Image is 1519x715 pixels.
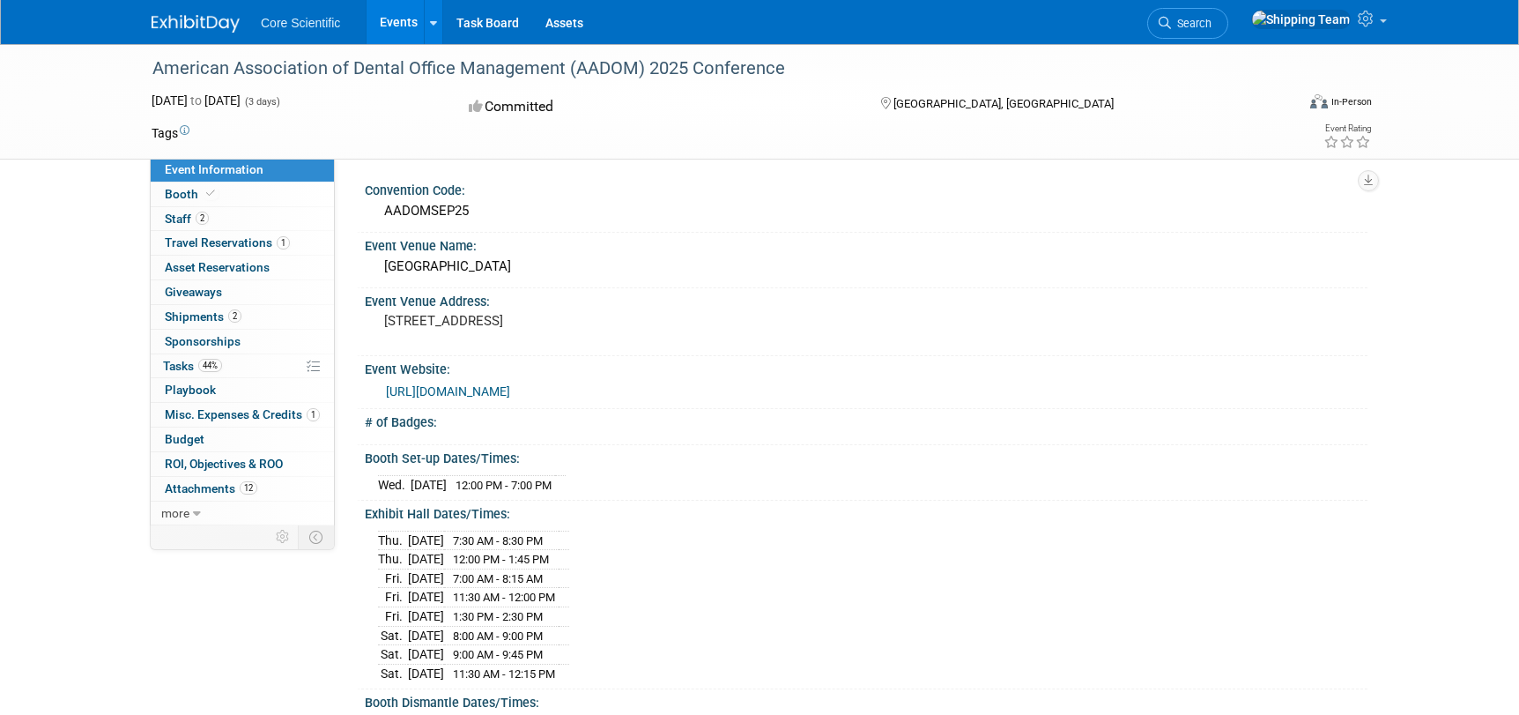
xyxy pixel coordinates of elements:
div: # of Badges: [365,409,1367,431]
span: 12:00 PM - 7:00 PM [456,479,552,492]
div: [GEOGRAPHIC_DATA] [378,253,1354,280]
span: Playbook [165,383,216,397]
a: Booth [151,182,334,206]
span: 2 [196,212,209,225]
span: Misc. Expenses & Credits [165,407,320,421]
span: Sponsorships [165,334,241,348]
span: Budget [165,432,204,446]
td: Tags [152,124,189,142]
span: Giveaways [165,285,222,299]
td: [DATE] [408,550,444,570]
td: [DATE] [408,607,444,627]
span: 11:30 AM - 12:00 PM [453,591,555,604]
span: [GEOGRAPHIC_DATA], [GEOGRAPHIC_DATA] [893,97,1114,110]
span: [DATE] [DATE] [152,93,241,108]
span: Staff [165,212,209,226]
div: Event Website: [365,356,1367,378]
td: Sat. [378,664,408,682]
div: Event Venue Address: [365,288,1367,310]
span: Event Information [165,162,263,176]
td: [DATE] [408,569,444,588]
span: Tasks [163,359,222,373]
a: Misc. Expenses & Credits1 [151,403,334,427]
td: [DATE] [408,531,444,550]
div: Booth Dismantle Dates/Times: [365,689,1367,711]
div: Booth Set-up Dates/Times: [365,445,1367,467]
img: ExhibitDay [152,15,240,33]
span: 12:00 PM - 1:45 PM [453,553,549,566]
span: Core Scientific [261,16,340,30]
div: Convention Code: [365,177,1367,199]
div: American Association of Dental Office Management (AADOM) 2025 Conference [146,53,1268,85]
td: Thu. [378,531,408,550]
a: Attachments12 [151,477,334,501]
a: Search [1147,8,1228,39]
td: Fri. [378,569,408,588]
a: ROI, Objectives & ROO [151,452,334,476]
a: Budget [151,428,334,451]
td: Personalize Event Tab Strip [268,525,299,548]
span: 8:00 AM - 9:00 PM [453,629,543,643]
a: Sponsorships [151,330,334,354]
td: Sat. [378,626,408,645]
span: 2 [228,309,241,323]
td: Fri. [378,607,408,627]
span: 11:30 AM - 12:15 PM [453,667,555,681]
span: more [161,506,189,520]
a: Asset Reservations [151,256,334,279]
div: Event Venue Name: [365,233,1367,255]
a: Shipments2 [151,305,334,329]
div: Event Rating [1323,124,1371,133]
div: Event Format [1190,92,1372,118]
a: Playbook [151,378,334,402]
span: 1 [277,236,290,250]
td: Toggle Event Tabs [299,525,335,548]
a: [URL][DOMAIN_NAME] [386,384,510,398]
td: [DATE] [411,475,447,494]
span: (3 days) [243,96,280,108]
i: Booth reservation complete [206,189,215,198]
a: Event Information [151,158,334,182]
td: [DATE] [408,626,444,645]
span: Booth [165,187,219,201]
a: Staff2 [151,207,334,231]
td: Sat. [378,645,408,665]
span: 44% [198,359,222,372]
pre: [STREET_ADDRESS] [384,313,763,329]
span: Attachments [165,481,257,495]
div: Exhibit Hall Dates/Times: [365,501,1367,523]
img: Shipping Team [1251,10,1351,29]
span: 1 [307,408,320,421]
span: 9:00 AM - 9:45 PM [453,648,543,661]
div: In-Person [1330,95,1372,108]
td: Fri. [378,588,408,607]
td: [DATE] [408,588,444,607]
td: Thu. [378,550,408,570]
td: Wed. [378,475,411,494]
td: [DATE] [408,664,444,682]
span: 7:00 AM - 8:15 AM [453,572,543,585]
span: 12 [240,481,257,495]
a: Giveaways [151,280,334,304]
img: Format-Inperson.png [1310,94,1328,108]
a: Travel Reservations1 [151,231,334,255]
span: 7:30 AM - 8:30 PM [453,534,543,547]
div: AADOMSEP25 [378,197,1354,225]
span: ROI, Objectives & ROO [165,457,283,471]
a: Tasks44% [151,354,334,378]
span: to [188,93,204,108]
span: Travel Reservations [165,235,290,250]
span: Asset Reservations [165,260,270,274]
div: Committed [463,92,853,123]
td: [DATE] [408,645,444,665]
span: 1:30 PM - 2:30 PM [453,610,543,623]
span: Search [1171,17,1211,30]
a: more [151,502,334,525]
span: Shipments [165,309,241,324]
